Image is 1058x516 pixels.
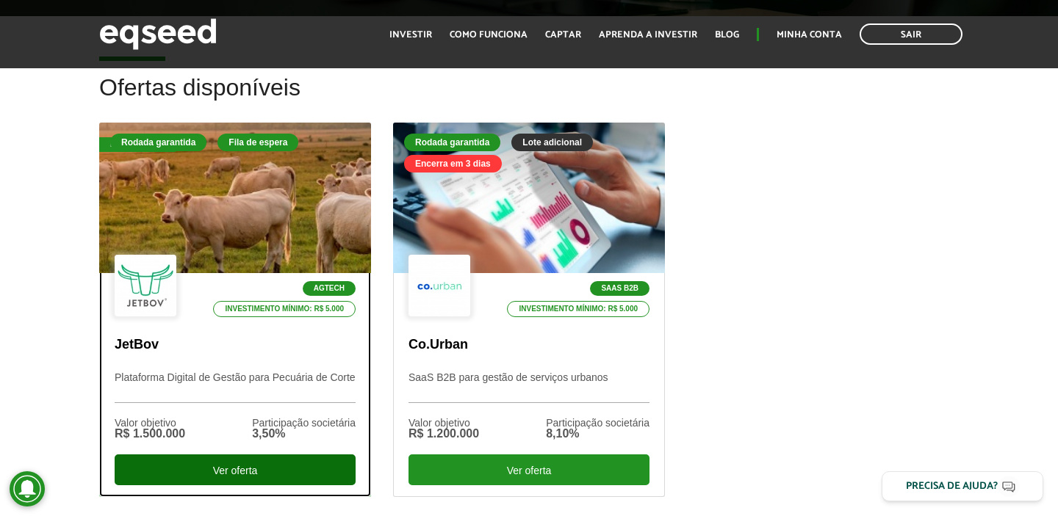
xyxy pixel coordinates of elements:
a: Rodada garantida Lote adicional Encerra em 3 dias SaaS B2B Investimento mínimo: R$ 5.000 Co.Urban... [393,123,665,497]
div: R$ 1.200.000 [409,428,479,440]
div: Participação societária [546,418,649,428]
div: Ver oferta [409,454,649,485]
p: SaaS B2B para gestão de serviços urbanos [409,371,649,403]
p: Investimento mínimo: R$ 5.000 [507,301,649,317]
a: Sair [860,23,962,45]
a: Aprenda a investir [599,30,697,40]
p: Investimento mínimo: R$ 5.000 [213,301,356,317]
a: Blog [715,30,739,40]
div: Lote adicional [511,134,593,151]
a: Minha conta [777,30,842,40]
p: Plataforma Digital de Gestão para Pecuária de Corte [115,371,356,403]
a: Como funciona [450,30,528,40]
div: Ver oferta [115,454,356,485]
div: Rodada garantida [110,134,206,151]
a: Investir [389,30,432,40]
div: Fila de espera [99,137,181,152]
div: Encerra em 3 dias [404,155,502,172]
div: Fila de espera [217,134,298,151]
p: Agtech [303,281,356,296]
p: JetBov [115,337,356,353]
a: Fila de espera Rodada garantida Fila de espera Agtech Investimento mínimo: R$ 5.000 JetBov Plataf... [99,123,371,497]
div: R$ 1.500.000 [115,428,185,440]
div: 3,50% [252,428,356,440]
a: Captar [545,30,581,40]
div: Valor objetivo [115,418,185,428]
div: Valor objetivo [409,418,479,428]
img: EqSeed [99,15,217,54]
h2: Ofertas disponíveis [99,75,959,123]
div: Participação societária [252,418,356,428]
p: Co.Urban [409,337,649,353]
p: SaaS B2B [590,281,649,296]
div: Rodada garantida [404,134,500,151]
div: 8,10% [546,428,649,440]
